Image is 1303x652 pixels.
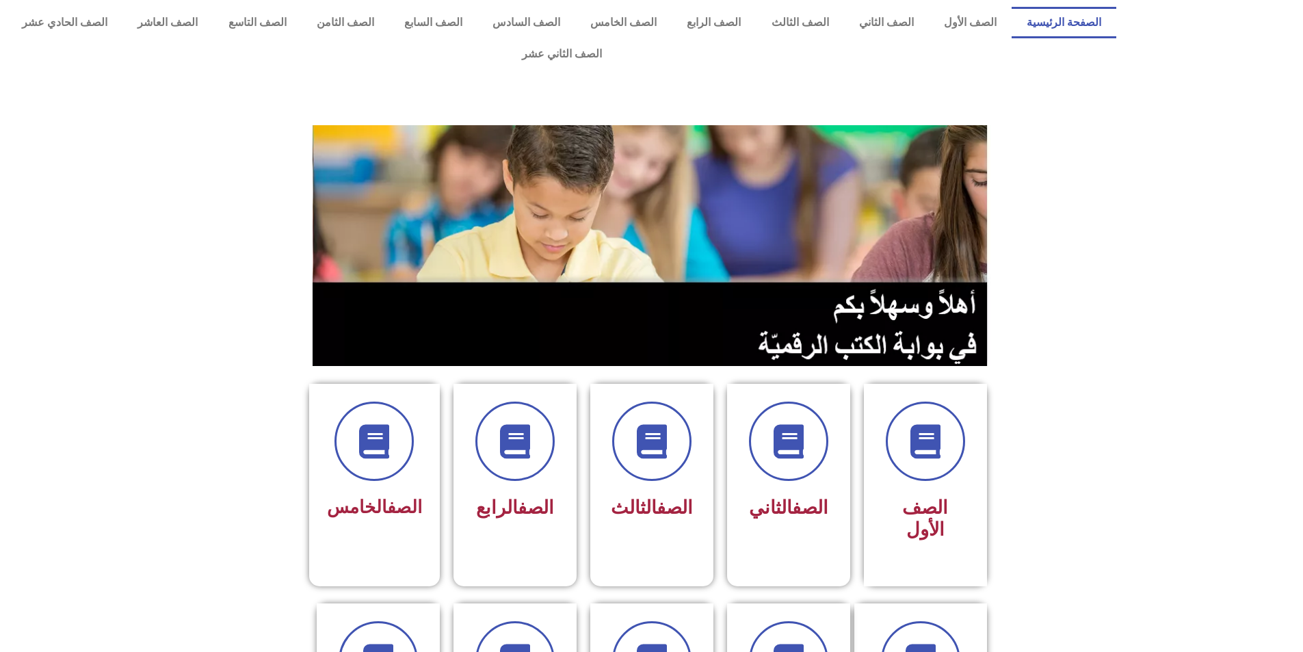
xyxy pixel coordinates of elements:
[327,497,422,517] span: الخامس
[844,7,929,38] a: الصف الثاني
[611,497,693,519] span: الثالث
[7,38,1116,70] a: الصف الثاني عشر
[518,497,554,519] a: الصف
[1012,7,1116,38] a: الصفحة الرئيسية
[122,7,213,38] a: الصف العاشر
[749,497,828,519] span: الثاني
[902,497,948,540] span: الصف الأول
[387,497,422,517] a: الصف
[575,7,672,38] a: الصف الخامس
[672,7,756,38] a: الصف الرابع
[756,7,843,38] a: الصف الثالث
[929,7,1012,38] a: الصف الأول
[7,7,122,38] a: الصف الحادي عشر
[213,7,301,38] a: الصف التاسع
[657,497,693,519] a: الصف
[389,7,477,38] a: الصف السابع
[302,7,389,38] a: الصف الثامن
[477,7,575,38] a: الصف السادس
[476,497,554,519] span: الرابع
[792,497,828,519] a: الصف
